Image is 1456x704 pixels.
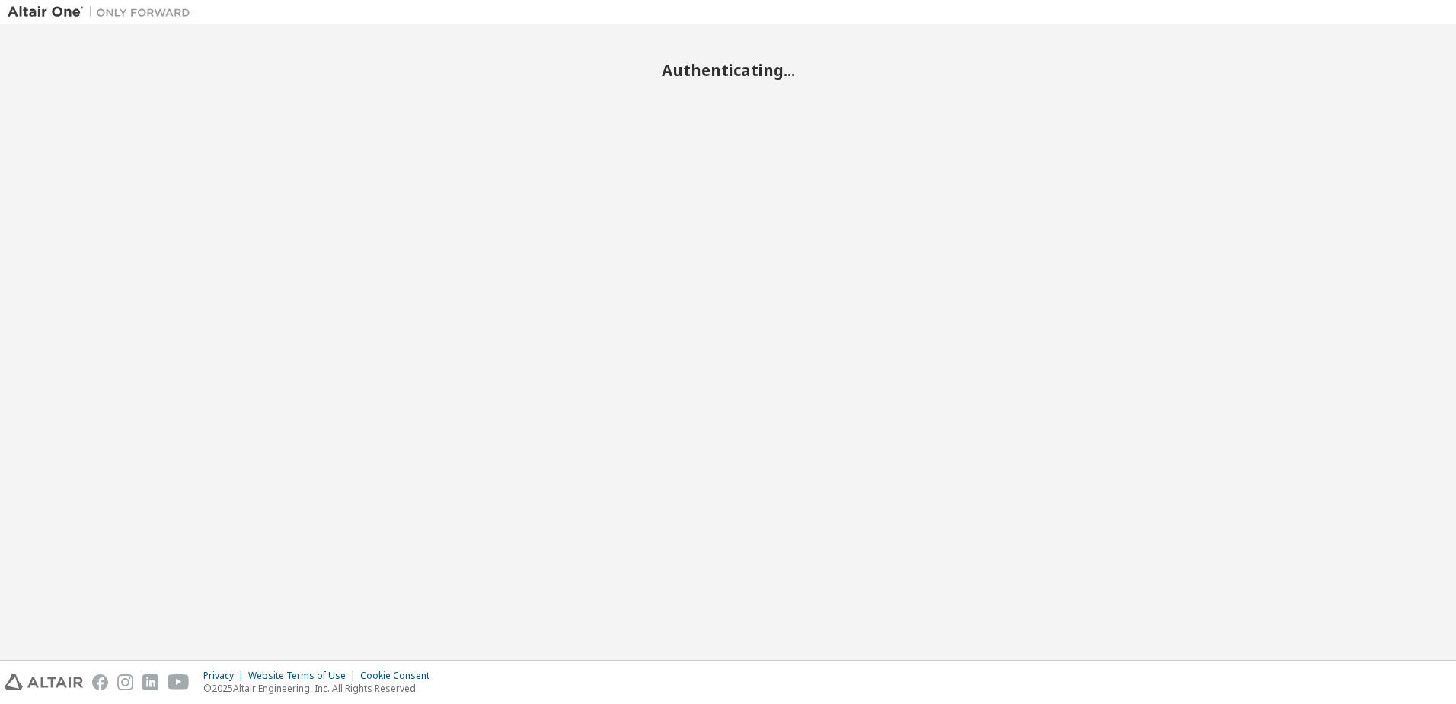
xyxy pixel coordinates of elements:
[203,670,248,682] div: Privacy
[8,5,198,20] img: Altair One
[168,674,190,690] img: youtube.svg
[117,674,133,690] img: instagram.svg
[360,670,439,682] div: Cookie Consent
[8,60,1448,80] h2: Authenticating...
[248,670,360,682] div: Website Terms of Use
[92,674,108,690] img: facebook.svg
[142,674,158,690] img: linkedin.svg
[5,674,83,690] img: altair_logo.svg
[203,682,439,695] p: © 2025 Altair Engineering, Inc. All Rights Reserved.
